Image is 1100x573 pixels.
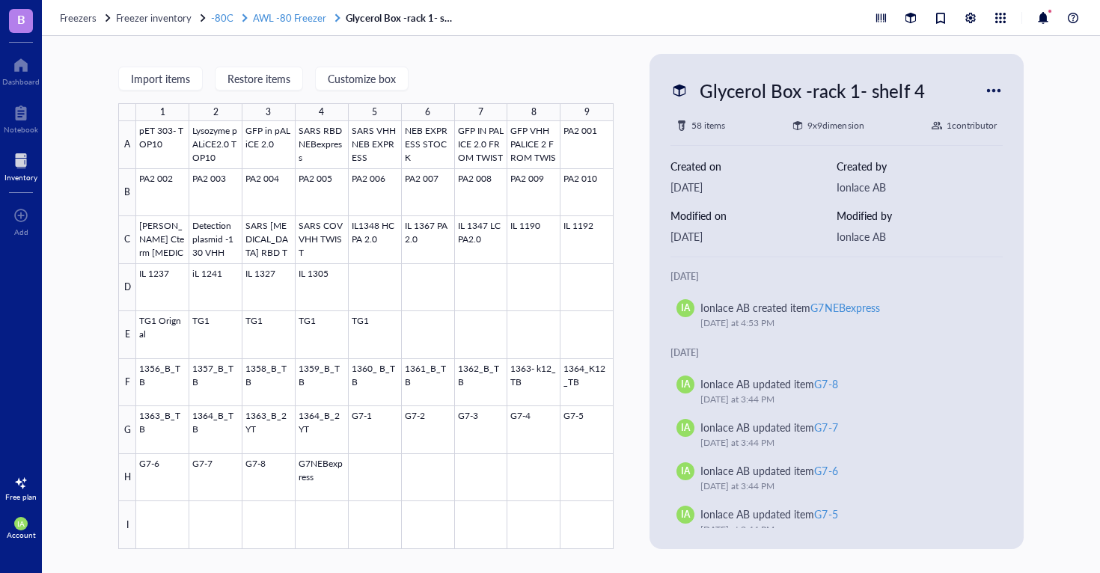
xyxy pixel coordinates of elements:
[215,67,303,91] button: Restore items
[700,376,837,392] div: Ionlace AB updated item
[814,420,837,435] div: G7-7
[670,413,1003,456] a: IAIonlace AB updated itemG7-7[DATE] at 3:44 PM
[4,149,37,182] a: Inventory
[810,300,879,315] div: G7NEBexpress
[4,101,38,134] a: Notebook
[700,419,837,435] div: Ionlace AB updated item
[700,506,837,522] div: Ionlace AB updated item
[670,158,837,174] div: Created on
[4,173,37,182] div: Inventory
[160,103,165,121] div: 1
[227,73,290,85] span: Restore items
[2,77,40,86] div: Dashboard
[531,103,537,121] div: 8
[328,73,396,85] span: Customize box
[837,207,1003,224] div: Modified by
[837,158,1003,174] div: Created by
[700,462,837,479] div: Ionlace AB updated item
[60,10,97,25] span: Freezers
[17,519,25,528] span: IA
[118,216,136,264] div: C
[211,11,343,25] a: -80CAWL -80 Freezer
[700,479,985,494] div: [DATE] at 3:44 PM
[670,370,1003,413] a: IAIonlace AB updated itemG7-8[DATE] at 3:44 PM
[681,421,690,435] span: IA
[700,522,985,537] div: [DATE] at 3:44 PM
[681,301,690,315] span: IA
[60,11,113,25] a: Freezers
[4,125,38,134] div: Notebook
[266,103,271,121] div: 3
[14,227,28,236] div: Add
[118,121,136,169] div: A
[213,103,219,121] div: 2
[372,103,377,121] div: 5
[118,501,136,549] div: I
[7,530,36,539] div: Account
[116,10,192,25] span: Freezer inventory
[253,10,326,25] span: AWL -80 Freezer
[116,11,208,25] a: Freezer inventory
[681,508,690,521] span: IA
[700,299,879,316] div: Ionlace AB created item
[670,346,1003,361] div: [DATE]
[670,228,837,245] div: [DATE]
[814,376,837,391] div: G7-8
[670,269,1003,284] div: [DATE]
[681,465,690,478] span: IA
[346,11,458,25] a: Glycerol Box -rack 1- shelf 4
[118,169,136,217] div: B
[17,10,25,28] span: B
[947,118,997,133] div: 1 contributor
[837,179,1003,195] div: Ionlace AB
[2,53,40,86] a: Dashboard
[315,67,409,91] button: Customize box
[211,10,233,25] span: -80C
[118,454,136,502] div: H
[814,506,837,521] div: G7-5
[700,392,985,407] div: [DATE] at 3:44 PM
[478,103,483,121] div: 7
[670,179,837,195] div: [DATE]
[681,378,690,391] span: IA
[118,311,136,359] div: E
[814,463,837,478] div: G7-6
[670,500,1003,543] a: IAIonlace AB updated itemG7-5[DATE] at 3:44 PM
[700,316,985,331] div: [DATE] at 4:53 PM
[693,75,931,106] div: Glycerol Box -rack 1- shelf 4
[118,406,136,454] div: G
[691,118,725,133] div: 58 items
[807,118,864,133] div: 9 x 9 dimension
[670,456,1003,500] a: IAIonlace AB updated itemG7-6[DATE] at 3:44 PM
[700,435,985,450] div: [DATE] at 3:44 PM
[118,67,203,91] button: Import items
[118,359,136,407] div: F
[319,103,324,121] div: 4
[118,264,136,312] div: D
[5,492,37,501] div: Free plan
[837,228,1003,245] div: Ionlace AB
[131,73,190,85] span: Import items
[584,103,590,121] div: 9
[670,293,1003,337] a: IAIonlace AB created itemG7NEBexpress[DATE] at 4:53 PM
[425,103,430,121] div: 6
[670,207,837,224] div: Modified on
